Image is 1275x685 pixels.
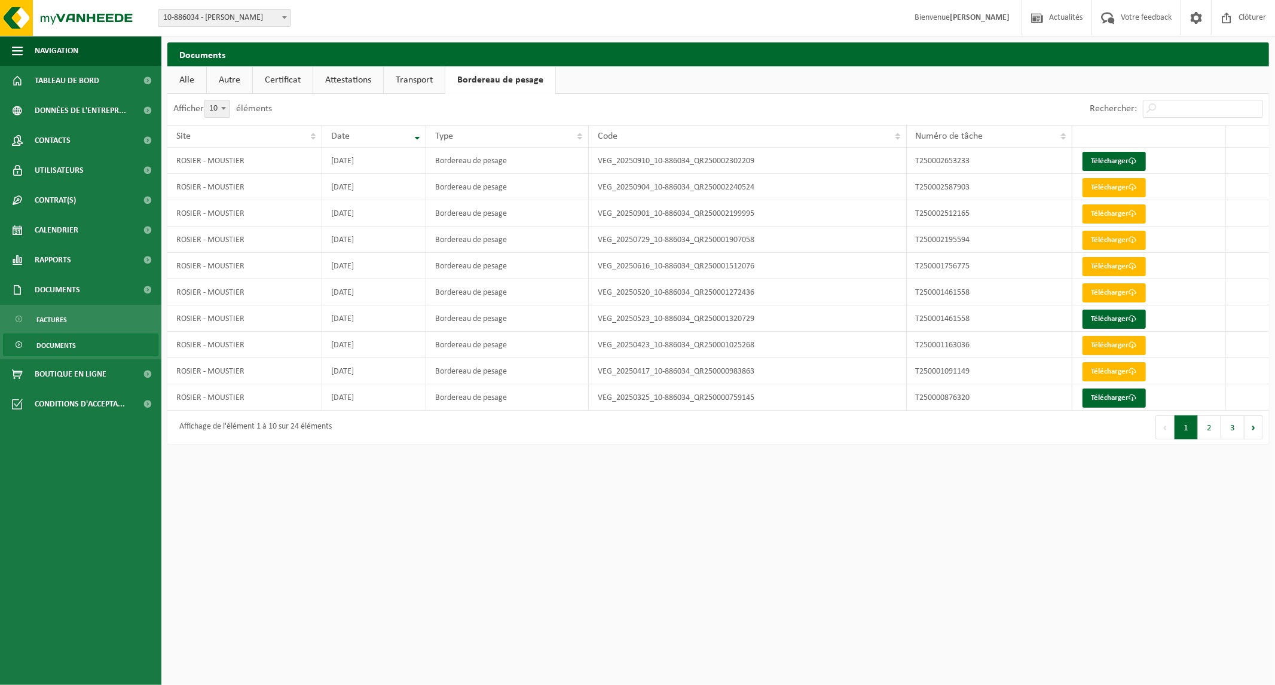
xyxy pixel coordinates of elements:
td: [DATE] [322,332,426,358]
a: Télécharger [1083,178,1146,197]
span: Données de l'entrepr... [35,96,126,126]
td: VEG_20250616_10-886034_QR250001512076 [589,253,906,279]
td: Bordereau de pesage [426,358,589,384]
td: ROSIER - MOUSTIER [167,253,322,279]
button: 1 [1175,415,1198,439]
td: Bordereau de pesage [426,174,589,200]
td: T250001163036 [907,332,1072,358]
td: Bordereau de pesage [426,253,589,279]
td: T250002653233 [907,148,1072,174]
td: [DATE] [322,253,426,279]
td: ROSIER - MOUSTIER [167,174,322,200]
span: Rapports [35,245,71,275]
a: Télécharger [1083,389,1146,408]
a: Télécharger [1083,362,1146,381]
td: [DATE] [322,200,426,227]
td: ROSIER - MOUSTIER [167,384,322,411]
a: Télécharger [1083,310,1146,329]
span: Utilisateurs [35,155,84,185]
a: Factures [3,308,158,331]
a: Alle [167,66,206,94]
td: ROSIER - MOUSTIER [167,332,322,358]
td: ROSIER - MOUSTIER [167,227,322,253]
a: Bordereau de pesage [445,66,555,94]
td: T250001461558 [907,279,1072,305]
a: Télécharger [1083,283,1146,302]
td: Bordereau de pesage [426,200,589,227]
td: T250000876320 [907,384,1072,411]
td: VEG_20250520_10-886034_QR250001272436 [589,279,906,305]
td: Bordereau de pesage [426,305,589,332]
td: T250002587903 [907,174,1072,200]
td: [DATE] [322,358,426,384]
button: 3 [1221,415,1245,439]
span: Site [176,132,191,141]
td: ROSIER - MOUSTIER [167,200,322,227]
td: Bordereau de pesage [426,148,589,174]
td: VEG_20250910_10-886034_QR250002302209 [589,148,906,174]
td: Bordereau de pesage [426,384,589,411]
span: Documents [35,275,80,305]
td: VEG_20250325_10-886034_QR250000759145 [589,384,906,411]
td: [DATE] [322,148,426,174]
span: 10 [204,100,230,118]
td: VEG_20250523_10-886034_QR250001320729 [589,305,906,332]
td: [DATE] [322,384,426,411]
span: Tableau de bord [35,66,99,96]
td: VEG_20250901_10-886034_QR250002199995 [589,200,906,227]
td: T250002512165 [907,200,1072,227]
td: ROSIER - MOUSTIER [167,148,322,174]
span: Calendrier [35,215,78,245]
td: [DATE] [322,305,426,332]
td: VEG_20250729_10-886034_QR250001907058 [589,227,906,253]
span: Contrat(s) [35,185,76,215]
td: T250001461558 [907,305,1072,332]
td: ROSIER - MOUSTIER [167,279,322,305]
label: Rechercher: [1090,105,1137,114]
label: Afficher éléments [173,104,272,114]
a: Télécharger [1083,336,1146,355]
span: Type [435,132,453,141]
span: Contacts [35,126,71,155]
button: 2 [1198,415,1221,439]
a: Certificat [253,66,313,94]
span: Documents [36,334,76,357]
td: T250002195594 [907,227,1072,253]
h2: Documents [167,42,1269,66]
td: VEG_20250417_10-886034_QR250000983863 [589,358,906,384]
td: [DATE] [322,174,426,200]
td: Bordereau de pesage [426,332,589,358]
td: VEG_20250423_10-886034_QR250001025268 [589,332,906,358]
td: T250001091149 [907,358,1072,384]
a: Télécharger [1083,152,1146,171]
td: [DATE] [322,279,426,305]
div: Affichage de l'élément 1 à 10 sur 24 éléments [173,417,332,438]
span: 10-886034 - ROSIER - MOUSTIER [158,10,291,26]
a: Autre [207,66,252,94]
button: Next [1245,415,1263,439]
td: T250001756775 [907,253,1072,279]
td: Bordereau de pesage [426,227,589,253]
a: Transport [384,66,445,94]
a: Télécharger [1083,231,1146,250]
a: Télécharger [1083,204,1146,224]
a: Documents [3,334,158,356]
span: Conditions d'accepta... [35,389,125,419]
strong: [PERSON_NAME] [950,13,1010,22]
span: 10-886034 - ROSIER - MOUSTIER [158,9,291,27]
span: 10 [204,100,230,117]
td: VEG_20250904_10-886034_QR250002240524 [589,174,906,200]
span: Factures [36,308,67,331]
td: ROSIER - MOUSTIER [167,358,322,384]
span: Navigation [35,36,78,66]
a: Attestations [313,66,383,94]
span: Numéro de tâche [916,132,983,141]
button: Previous [1155,415,1175,439]
td: ROSIER - MOUSTIER [167,305,322,332]
td: Bordereau de pesage [426,279,589,305]
td: [DATE] [322,227,426,253]
span: Date [331,132,350,141]
a: Télécharger [1083,257,1146,276]
span: Code [598,132,617,141]
span: Boutique en ligne [35,359,106,389]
